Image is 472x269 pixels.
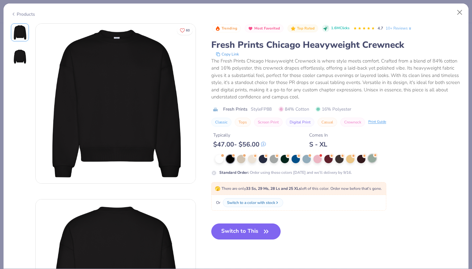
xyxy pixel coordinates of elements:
[287,24,318,33] button: Badge Button
[245,24,284,33] button: Badge Button
[211,223,281,240] button: Switch to This
[316,106,351,113] span: 16% Polyester
[318,118,337,127] button: Casual
[215,186,220,192] span: 🫣
[454,6,466,19] button: Close
[378,26,383,31] span: 4.7
[386,25,412,31] a: 10+ Reviews
[248,26,253,31] img: Most Favorited sort
[214,51,241,57] button: copy to clipboard
[11,11,35,18] div: Products
[211,107,220,112] img: brand logo
[211,118,232,127] button: Classic
[213,132,266,139] div: Typically
[223,106,248,113] span: Fresh Prints
[286,118,314,127] button: Digital Print
[291,26,296,31] img: Top Rated sort
[254,118,283,127] button: Screen Print
[186,29,190,32] span: 60
[368,119,386,125] div: Print Guide
[279,106,309,113] span: 84% Cotton
[12,49,28,64] img: Back
[177,26,193,35] button: Like
[227,200,275,206] div: Switch to a color with stock
[219,170,249,175] strong: Standard Order :
[254,27,280,30] span: Most Favorited
[212,24,241,33] button: Badge Button
[340,118,365,127] button: Crewneck
[297,27,315,30] span: Top Rated
[309,140,328,148] div: S - XL
[246,186,301,191] strong: 33 Ss, 29 Ms, 28 Ls and 25 XLs
[12,25,28,40] img: Front
[36,23,196,183] img: Front
[353,23,375,34] div: 4.7 Stars
[215,26,220,31] img: Trending sort
[211,39,461,51] div: Fresh Prints Chicago Heavyweight Crewneck
[215,200,220,206] span: Or
[219,170,352,175] div: Order using these colors [DATE] and we’ll delivery by 9/16.
[223,198,283,207] button: Switch to a color with stock
[309,132,328,139] div: Comes In
[222,27,237,30] span: Trending
[331,26,349,31] span: 1.6M Clicks
[251,106,272,113] span: Style FP88
[215,186,382,191] span: There are only left of this color. Order now before that's gone.
[235,118,251,127] button: Tops
[211,57,461,101] div: The Fresh Prints Chicago Heavyweight Crewneck is where style meets comfort. Crafted from a blend ...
